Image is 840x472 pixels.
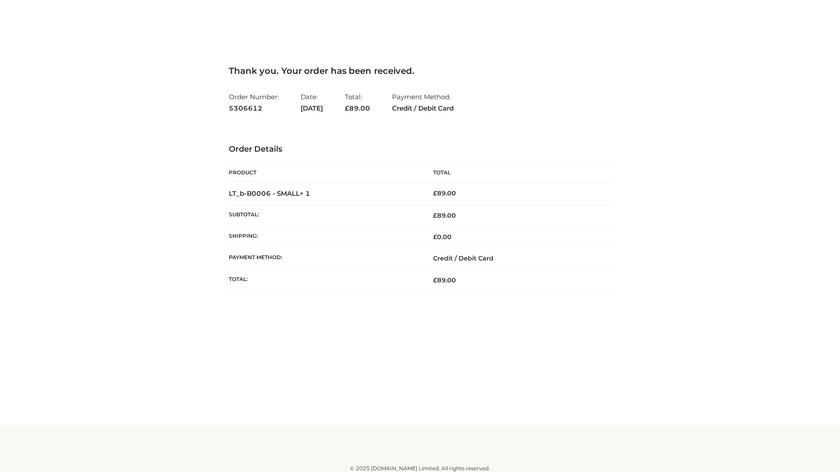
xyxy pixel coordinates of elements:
span: 89.00 [433,212,456,219]
strong: 5306612 [229,103,279,114]
span: £ [433,212,437,219]
span: £ [433,189,437,197]
th: Subtotal: [229,205,420,226]
span: 89.00 [345,104,370,112]
li: Order Number: [229,89,279,116]
th: Payment method: [229,248,420,269]
li: Date: [301,89,323,116]
th: Total [420,163,611,183]
h3: Order Details [229,145,611,154]
td: Credit / Debit Card [420,248,611,269]
th: Shipping: [229,226,420,248]
span: 89.00 [433,276,456,284]
bdi: 0.00 [433,233,451,241]
span: £ [345,104,349,112]
li: Total: [345,89,370,116]
li: Payment Method: [392,89,454,116]
strong: [DATE] [301,103,323,114]
bdi: 89.00 [433,189,456,197]
th: Total: [229,269,420,291]
strong: × 1 [300,189,310,198]
h3: Thank you. Your order has been received. [229,66,611,76]
span: £ [433,276,437,284]
th: Product [229,163,420,183]
strong: LT_b-B0006 - SMALL [229,189,310,198]
strong: Credit / Debit Card [392,103,454,114]
span: £ [433,233,437,241]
